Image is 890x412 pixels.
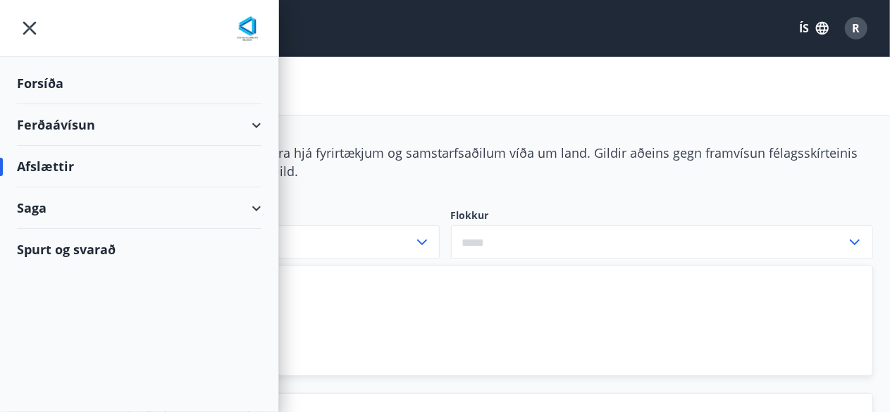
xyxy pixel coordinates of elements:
label: Flokkur [451,208,874,223]
span: R [853,20,860,36]
span: 10% afsláttur af gleraugum. [128,301,839,332]
div: Ferðaávísun [17,104,261,146]
div: Afslættir [17,146,261,187]
button: menu [17,15,42,41]
img: union_logo [233,15,261,44]
span: Félagsmenn njóta veglegra tilboða og sérkjara hjá fyrirtækjum og samstarfsaðilum víða um land. Gi... [17,144,858,180]
button: ÍS [791,15,836,41]
div: Forsíða [17,63,261,104]
div: Spurt og svarað [17,229,261,270]
span: Gleraugna Gallerí [128,277,839,295]
button: R [839,11,873,45]
div: Saga [17,187,261,229]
